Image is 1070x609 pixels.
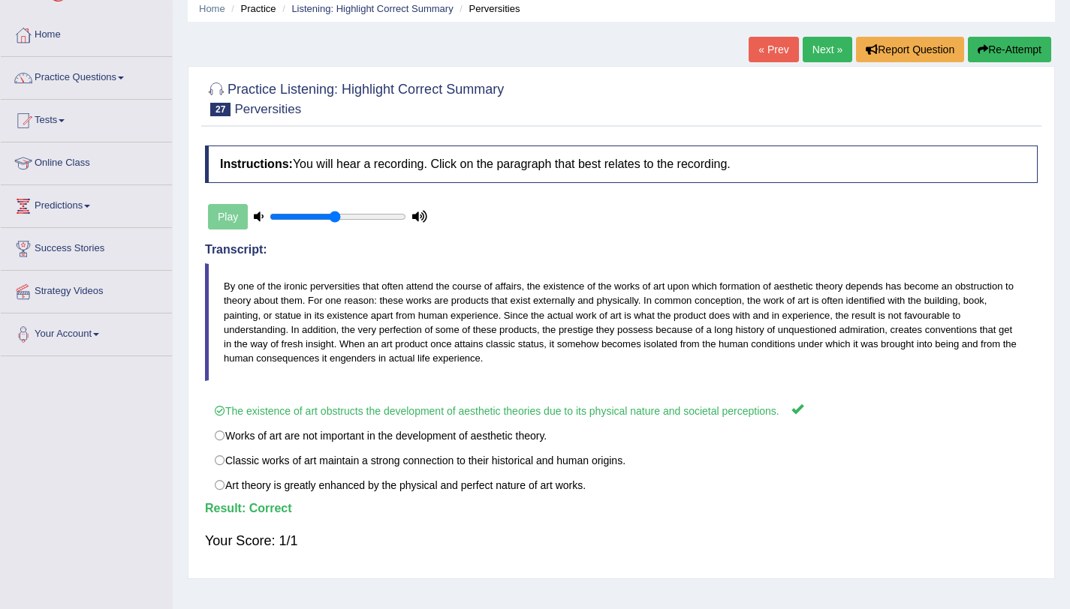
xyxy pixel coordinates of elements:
[210,103,231,116] span: 27
[205,423,1038,448] label: Works of art are not important in the development of aesthetic theory.
[1,228,172,265] a: Success Stories
[199,3,225,14] a: Home
[205,448,1038,473] label: Classic works of art maintain a strong connection to their historical and human origins.
[205,243,1038,256] h4: Transcript:
[205,472,1038,498] label: Art theory is greatly enhanced by the physical and perfect nature of art works.
[1,313,172,351] a: Your Account
[1,100,172,137] a: Tests
[749,37,798,62] a: « Prev
[1,142,172,180] a: Online Class
[234,102,301,116] small: Perversities
[291,3,453,14] a: Listening: Highlight Correct Summary
[968,37,1051,62] button: Re-Attempt
[205,263,1038,381] blockquote: By one of the ironic perversities that often attend the course of affairs, the existence of the w...
[205,523,1038,559] div: Your Score: 1/1
[205,79,504,116] h2: Practice Listening: Highlight Correct Summary
[205,396,1038,424] label: The existence of art obstructs the development of aesthetic theories due to its physical nature a...
[456,1,520,16] li: Perversities
[205,502,1038,515] h4: Result:
[1,14,172,52] a: Home
[228,1,276,16] li: Practice
[1,57,172,94] a: Practice Questions
[856,37,964,62] button: Report Question
[205,145,1038,183] h4: You will hear a recording. Click on the paragraph that best relates to the recording.
[1,185,172,223] a: Predictions
[1,271,172,308] a: Strategy Videos
[220,157,293,170] b: Instructions:
[803,37,852,62] a: Next »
